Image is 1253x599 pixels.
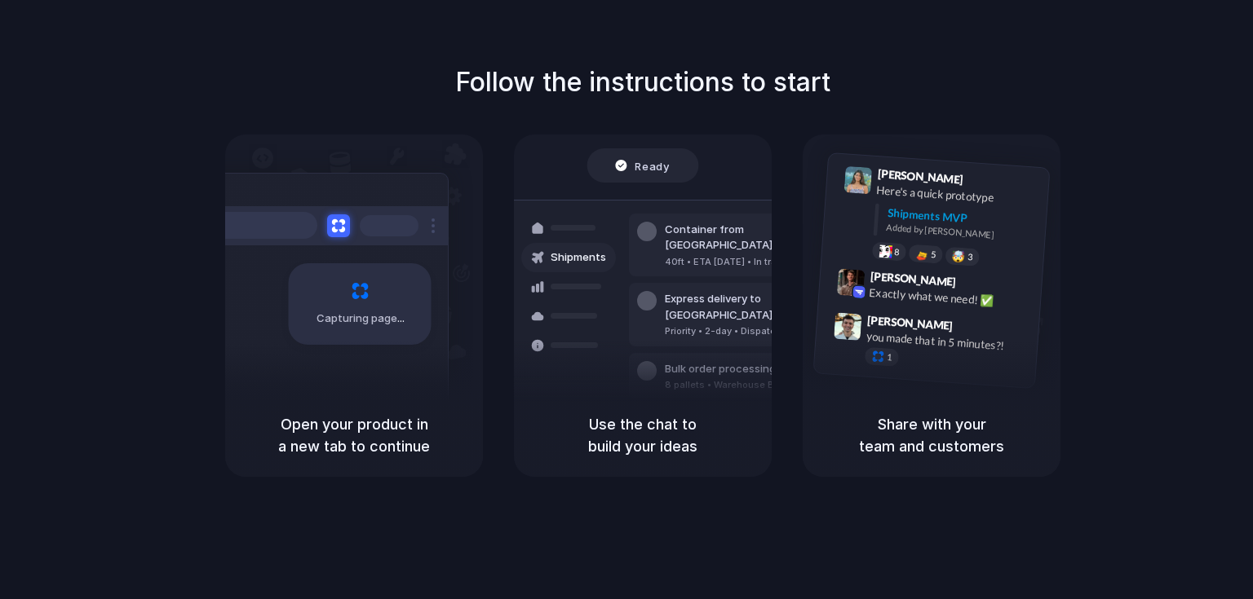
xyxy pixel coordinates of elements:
div: 40ft • ETA [DATE] • In transit [665,255,841,269]
span: 1 [887,353,892,362]
span: Ready [635,157,670,174]
div: Shipments MVP [887,204,1038,231]
span: 3 [967,253,973,262]
div: Here's a quick prototype [876,181,1039,209]
span: 9:42 AM [961,275,994,294]
div: Exactly what we need! ✅ [869,284,1032,311]
span: 9:47 AM [958,319,991,338]
span: [PERSON_NAME] [870,266,956,290]
span: [PERSON_NAME] [867,311,954,334]
div: 🤯 [952,250,966,262]
div: Express delivery to [GEOGRAPHIC_DATA] [665,291,841,323]
span: 9:41 AM [968,172,1002,192]
h5: Use the chat to build your ideas [534,413,752,457]
h5: Share with your team and customers [822,413,1041,457]
h1: Follow the instructions to start [455,63,830,102]
span: 5 [931,249,936,258]
span: Shipments [551,249,606,266]
span: Capturing page [317,311,407,327]
span: 8 [894,247,900,256]
div: Added by [PERSON_NAME] [886,221,1036,244]
div: Container from [GEOGRAPHIC_DATA] [665,222,841,253]
h5: Open your product in a new tab to continue [245,413,463,457]
div: 8 pallets • Warehouse B • Packed [665,378,817,392]
div: you made that in 5 minutes?! [866,328,1029,355]
div: Bulk order processing [665,361,817,377]
div: Priority • 2-day • Dispatched [665,324,841,338]
span: [PERSON_NAME] [877,165,963,188]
